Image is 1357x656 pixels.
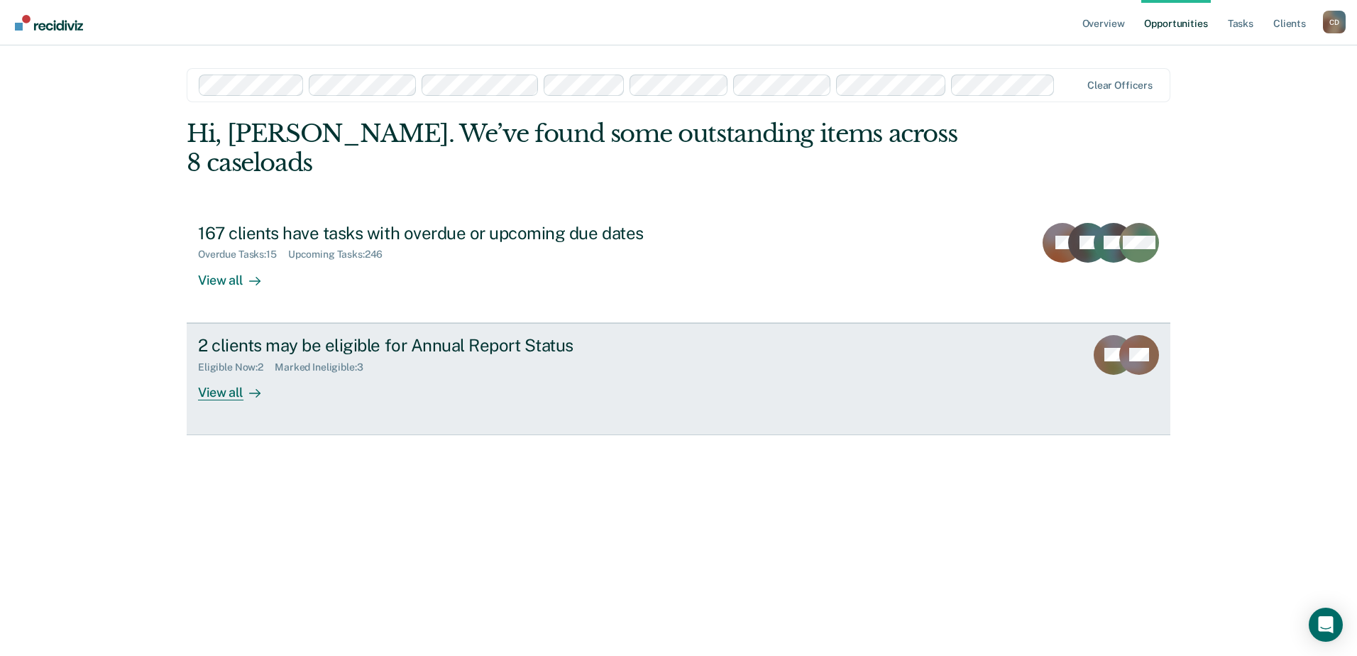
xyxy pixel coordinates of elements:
[1323,11,1346,33] div: C D
[198,248,288,261] div: Overdue Tasks : 15
[198,373,278,400] div: View all
[198,261,278,288] div: View all
[198,335,696,356] div: 2 clients may be eligible for Annual Report Status
[288,248,395,261] div: Upcoming Tasks : 246
[198,361,275,373] div: Eligible Now : 2
[1309,608,1343,642] div: Open Intercom Messenger
[1087,80,1153,92] div: Clear officers
[198,223,696,244] div: 167 clients have tasks with overdue or upcoming due dates
[15,15,83,31] img: Recidiviz
[187,323,1170,435] a: 2 clients may be eligible for Annual Report StatusEligible Now:2Marked Ineligible:3View all
[187,119,974,177] div: Hi, [PERSON_NAME]. We’ve found some outstanding items across 8 caseloads
[1323,11,1346,33] button: Profile dropdown button
[187,212,1170,323] a: 167 clients have tasks with overdue or upcoming due datesOverdue Tasks:15Upcoming Tasks:246View all
[275,361,374,373] div: Marked Ineligible : 3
